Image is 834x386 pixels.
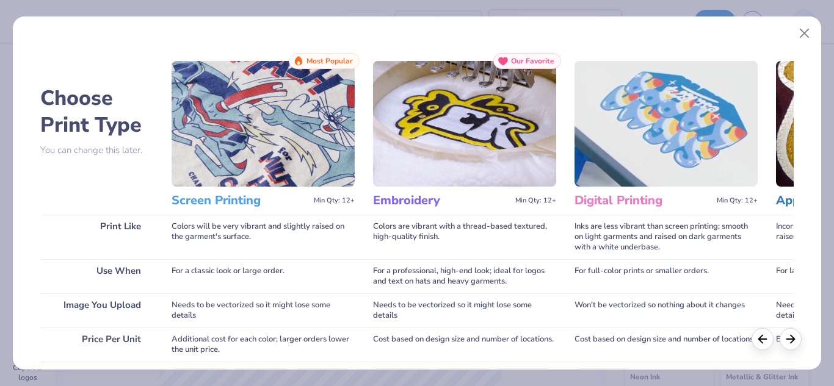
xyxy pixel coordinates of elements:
[515,196,556,205] span: Min Qty: 12+
[40,85,153,138] h2: Choose Print Type
[575,327,758,362] div: Cost based on design size and number of locations.
[575,193,712,209] h3: Digital Printing
[717,196,758,205] span: Min Qty: 12+
[172,293,355,327] div: Needs to be vectorized so it might lose some details
[40,259,153,293] div: Use When
[575,259,758,293] div: For full-color prints or smaller orders.
[172,215,355,259] div: Colors will be very vibrant and slightly raised on the garment's surface.
[306,57,353,65] span: Most Popular
[575,215,758,259] div: Inks are less vibrant than screen printing; smooth on light garments and raised on dark garments ...
[172,193,309,209] h3: Screen Printing
[40,215,153,259] div: Print Like
[373,215,556,259] div: Colors are vibrant with a thread-based textured, high-quality finish.
[40,293,153,327] div: Image You Upload
[373,61,556,187] img: Embroidery
[314,196,355,205] span: Min Qty: 12+
[373,193,510,209] h3: Embroidery
[172,327,355,362] div: Additional cost for each color; larger orders lower the unit price.
[40,327,153,362] div: Price Per Unit
[373,259,556,293] div: For a professional, high-end look; ideal for logos and text on hats and heavy garments.
[575,61,758,187] img: Digital Printing
[373,327,556,362] div: Cost based on design size and number of locations.
[40,145,153,155] p: You can change this later.
[172,61,355,187] img: Screen Printing
[172,259,355,293] div: For a classic look or large order.
[511,57,554,65] span: Our Favorite
[373,293,556,327] div: Needs to be vectorized so it might lose some details
[575,293,758,327] div: Won't be vectorized so nothing about it changes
